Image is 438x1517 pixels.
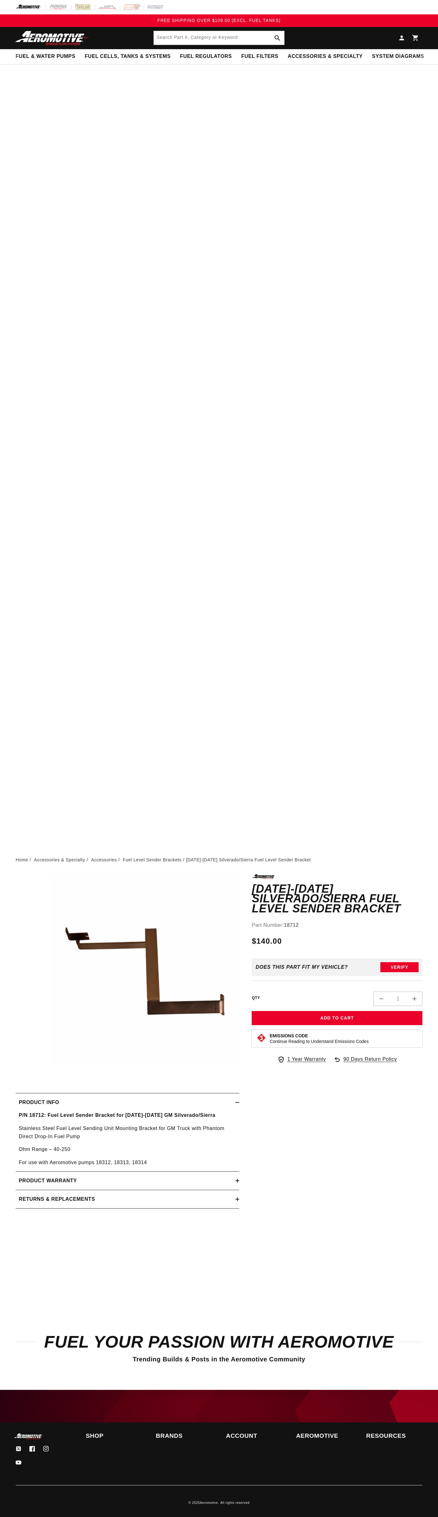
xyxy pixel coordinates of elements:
[19,1145,236,1153] p: Ohm Range – 40-250
[19,1098,59,1107] h2: Product Info
[200,1501,218,1504] a: Aeromotive
[16,874,239,1080] media-gallery: Gallery Viewer
[16,856,422,863] nav: breadcrumbs
[252,921,422,929] div: Part Number:
[252,1011,422,1025] button: Add to Cart
[186,856,311,863] li: [DATE]-[DATE] Silverado/Sierra Fuel Level Sender Bracket
[380,962,419,972] button: Verify
[343,1055,397,1070] span: 90 Days Return Policy
[154,31,285,45] input: Search Part #, Category or Keyword
[366,1433,422,1439] summary: Resources
[283,49,367,64] summary: Accessories & Specialty
[256,1033,266,1043] img: Emissions code
[270,1033,368,1044] button: Emissions CodeContinue Reading to Understand Emissions Codes
[34,856,90,863] li: Accessories & Specialty
[16,53,75,60] span: Fuel & Water Pumps
[252,936,282,947] span: $140.00
[333,1055,397,1070] a: 90 Days Return Policy
[287,1055,326,1063] span: 1 Year Warranty
[188,1501,219,1504] small: © 2025 .
[80,49,175,64] summary: Fuel Cells, Tanks & Systems
[252,884,422,914] h1: [DATE]-[DATE] Silverado/Sierra Fuel Level Sender Bracket
[296,1433,352,1439] summary: Aeromotive
[85,53,171,60] span: Fuel Cells, Tanks & Systems
[123,856,182,863] a: Fuel Level Sender Brackets
[226,1433,282,1439] summary: Account
[16,1334,422,1349] h2: Fuel Your Passion with Aeromotive
[284,922,299,928] strong: 18712
[16,1190,239,1208] summary: Returns & replacements
[288,53,363,60] span: Accessories & Specialty
[13,1433,45,1439] img: Aeromotive
[277,1055,326,1063] a: 1 Year Warranty
[367,49,429,64] summary: System Diagrams
[86,1433,142,1439] summary: Shop
[19,1177,77,1185] h2: Product warranty
[19,1112,215,1118] strong: P/N 18712: Fuel Level Sender Bracket for [DATE]-[DATE] GM Silverado/Sierra
[255,964,348,970] div: Does This part fit My vehicle?
[175,49,236,64] summary: Fuel Regulators
[270,1039,368,1044] p: Continue Reading to Understand Emissions Codes
[19,1195,95,1203] h2: Returns & replacements
[133,1356,305,1363] span: Trending Builds & Posts in the Aeromotive Community
[13,31,92,45] img: Aeromotive
[372,53,424,60] span: System Diagrams
[11,49,80,64] summary: Fuel & Water Pumps
[252,995,260,1001] label: QTY
[156,1433,212,1439] summary: Brands
[180,53,232,60] span: Fuel Regulators
[270,1033,308,1038] strong: Emissions Code
[157,18,281,23] span: FREE SHIPPING OVER $109.00 (EXCL. FUEL TANKS)
[91,856,117,863] a: Accessories
[16,1172,239,1190] summary: Product warranty
[241,53,278,60] span: Fuel Filters
[220,1501,250,1504] small: All rights reserved
[19,1124,236,1140] p: Stainless Steel Fuel Level Sending Unit Mounting Bracket for GM Truck with Phantom Direct Drop-In...
[19,1158,236,1167] p: For use with Aeromotive pumps 18312, 18313, 18314
[16,1093,239,1112] summary: Product Info
[236,49,283,64] summary: Fuel Filters
[16,856,28,863] a: Home
[271,31,284,45] button: Search Part #, Category or Keyword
